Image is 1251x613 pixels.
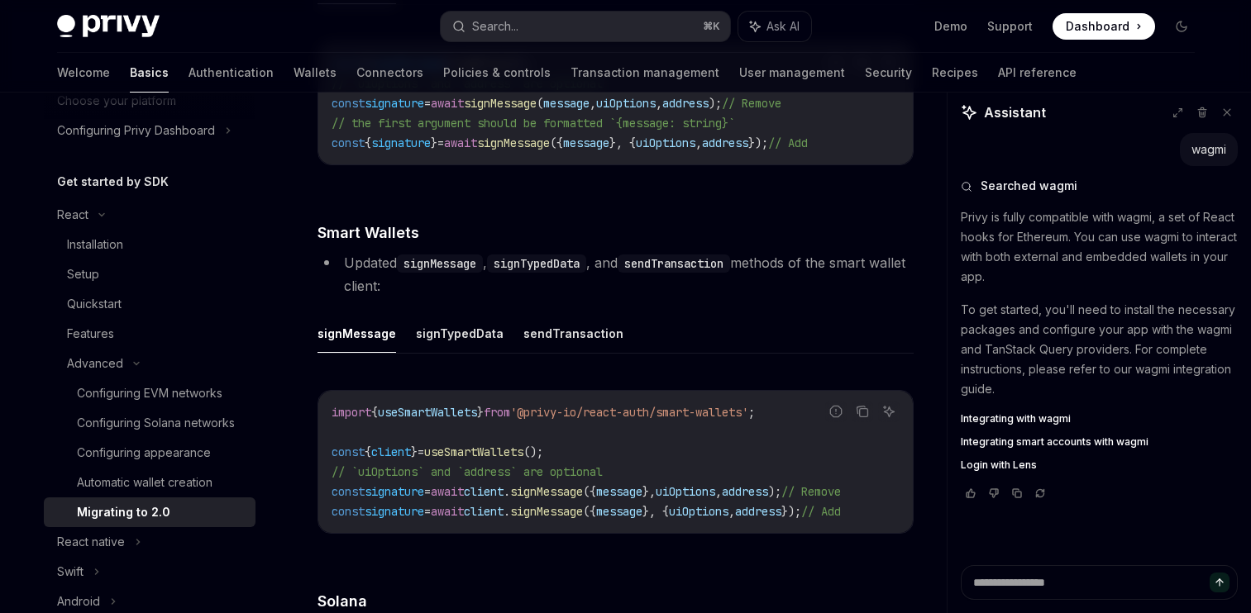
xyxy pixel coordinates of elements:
[563,135,609,150] span: message
[550,135,563,150] span: ({
[57,532,125,552] div: React native
[1168,13,1195,40] button: Toggle dark mode
[504,504,510,519] span: .
[424,484,431,499] span: =
[365,484,424,499] span: signature
[365,504,424,519] span: signature
[571,53,719,93] a: Transaction management
[371,135,431,150] span: signature
[418,444,424,459] span: =
[1053,13,1155,40] a: Dashboard
[424,96,431,111] span: =
[437,135,444,150] span: =
[768,135,808,150] span: // Add
[748,405,755,420] span: ;
[44,289,255,319] a: Quickstart
[44,259,255,289] a: Setup
[961,412,1238,425] a: Integrating with wagmi
[510,484,583,499] span: signMessage
[702,135,748,150] span: address
[464,484,504,499] span: client
[768,484,781,499] span: );
[44,230,255,259] a: Installation
[332,135,365,150] span: const
[722,96,781,111] span: // Remove
[1210,573,1230,592] button: Send message
[67,294,122,314] div: Quickstart
[57,121,215,140] div: Configuring Privy Dashboard
[523,314,623,353] button: sendTransaction
[318,221,419,244] span: Smart Wallets
[44,438,255,468] a: Configuring appearance
[961,207,1238,287] p: Privy is fully compatible with wagmi, a set of React hooks for Ethereum. You can use wagmi to int...
[1066,18,1129,35] span: Dashboard
[332,504,365,519] span: const
[397,254,483,273] code: signMessage
[961,178,1238,194] button: Searched wagmi
[332,405,371,420] span: import
[44,319,255,349] a: Features
[57,172,169,192] h5: Get started by SDK
[510,504,583,519] span: signMessage
[332,484,365,499] span: const
[365,444,371,459] span: {
[318,314,396,353] button: signMessage
[523,444,543,459] span: ();
[477,135,550,150] span: signMessage
[130,53,169,93] a: Basics
[984,102,1046,122] span: Assistant
[57,205,88,225] div: React
[961,435,1148,449] span: Integrating smart accounts with wagmi
[735,504,781,519] span: address
[332,444,365,459] span: const
[77,473,212,492] div: Automatic wallet creation
[371,405,378,420] span: {
[67,354,123,373] div: Advanced
[77,383,222,403] div: Configuring EVM networks
[444,135,477,150] span: await
[294,53,337,93] a: Wallets
[378,405,477,420] span: useSmartWallets
[424,504,431,519] span: =
[332,464,603,479] span: // `uiOptions` and `address` are optional
[77,443,211,463] div: Configuring appearance
[961,459,1238,472] a: Login with Lens
[44,408,255,438] a: Configuring Solana networks
[77,413,235,433] div: Configuring Solana networks
[510,405,748,420] span: '@privy-io/react-auth/smart-wallets'
[987,18,1033,35] a: Support
[464,96,537,111] span: signMessage
[656,484,715,499] span: uiOptions
[67,264,99,284] div: Setup
[332,96,365,111] span: const
[961,459,1037,472] span: Login with Lens
[781,484,841,499] span: // Remove
[642,484,656,499] span: },
[57,15,160,38] img: dark logo
[596,504,642,519] span: message
[825,401,847,422] button: Report incorrect code
[44,468,255,497] a: Automatic wallet creation
[443,53,551,93] a: Policies & controls
[1191,141,1226,158] div: wagmi
[961,300,1238,399] p: To get started, you'll need to install the necessary packages and configure your app with the wag...
[411,444,418,459] span: }
[543,96,590,111] span: message
[431,135,437,150] span: }
[504,484,510,499] span: .
[596,96,656,111] span: uiOptions
[801,504,841,519] span: // Add
[932,53,978,93] a: Recipes
[669,504,728,519] span: uiOptions
[961,435,1238,449] a: Integrating smart accounts with wagmi
[998,53,1077,93] a: API reference
[57,562,84,582] div: Swift
[961,412,1071,425] span: Integrating with wagmi
[609,135,636,150] span: }, {
[878,401,900,422] button: Ask AI
[67,235,123,254] div: Installation
[981,178,1077,194] span: Searched wagmi
[416,314,504,353] button: signTypedData
[738,12,811,41] button: Ask AI
[766,18,800,35] span: Ask AI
